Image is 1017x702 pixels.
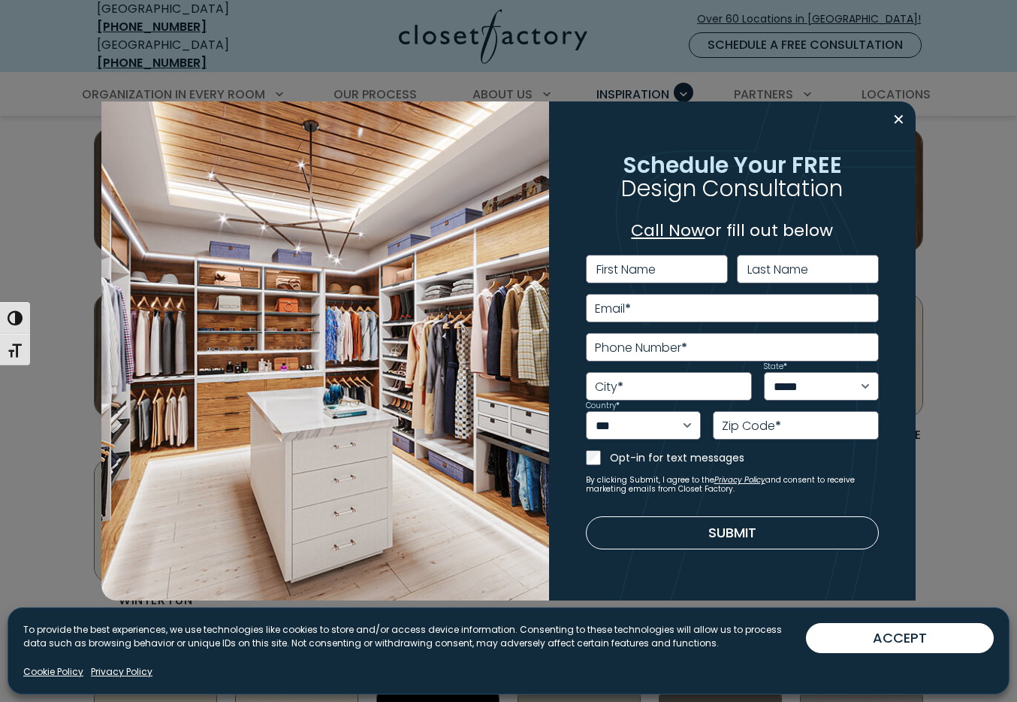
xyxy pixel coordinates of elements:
[623,150,842,180] span: Schedule Your FREE
[101,101,549,601] img: Walk in closet with island
[595,342,687,354] label: Phone Number
[586,516,880,549] button: Submit
[610,450,880,465] label: Opt-in for text messages
[595,303,631,315] label: Email
[595,381,623,393] label: City
[23,665,83,679] a: Cookie Policy
[747,264,808,276] label: Last Name
[91,665,152,679] a: Privacy Policy
[586,218,880,243] p: or fill out below
[806,623,994,653] button: ACCEPT
[888,107,910,132] button: Close modal
[586,402,620,410] label: Country
[621,173,843,204] span: Design Consultation
[596,264,656,276] label: First Name
[631,219,705,242] a: Call Now
[722,420,781,432] label: Zip Code
[714,474,765,486] a: Privacy Policy
[23,623,806,650] p: To provide the best experiences, we use technologies like cookies to store and/or access device i...
[586,476,880,494] small: By clicking Submit, I agree to the and consent to receive marketing emails from Closet Factory.
[764,363,787,371] label: State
